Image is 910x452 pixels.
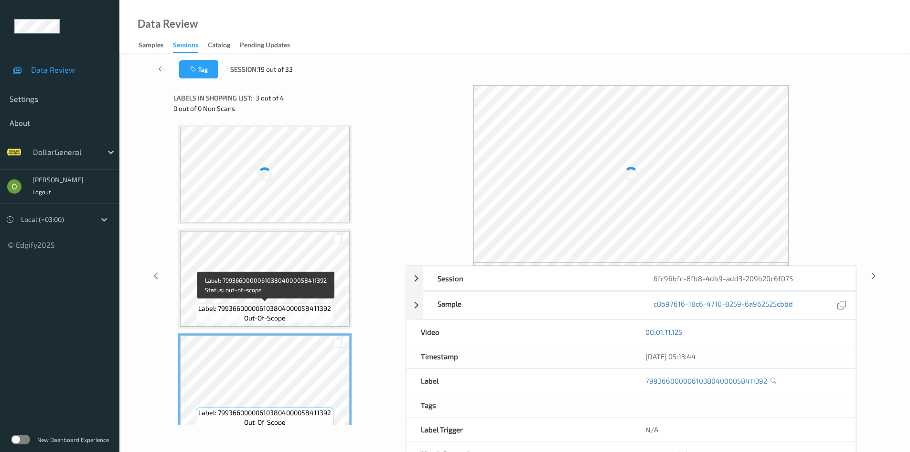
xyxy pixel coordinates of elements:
[645,376,767,386] a: 799366000006103804000058411392
[645,352,841,361] div: [DATE] 05:13:44
[407,369,631,393] div: Label
[139,39,173,52] a: Samples
[208,40,230,52] div: Catalog
[173,40,198,53] div: Sessions
[645,327,682,337] a: 00:01:11.125
[198,408,331,418] span: Label: 799366000006103804000058411392
[198,304,331,313] span: Label: 799366000006103804000058411392
[230,65,258,74] span: Session:
[631,418,856,441] div: N/A
[407,418,631,441] div: Label Trigger
[406,291,856,320] div: Samplec8b97616-18c6-4710-8259-6a962525cbbd
[208,39,240,52] a: Catalog
[407,344,631,368] div: Timestamp
[244,313,286,323] span: out-of-scope
[407,393,631,417] div: Tags
[138,19,198,29] div: Data Review
[258,65,293,74] span: 19 out of 33
[139,40,163,52] div: Samples
[407,320,631,344] div: Video
[244,418,286,427] span: out-of-scope
[173,104,399,113] div: 0 out of 0 Non Scans
[639,266,855,290] div: 6fc96bfc-8fb8-4db9-add3-209b20c6f075
[240,40,290,52] div: Pending Updates
[406,266,856,291] div: Session6fc96bfc-8fb8-4db9-add3-209b20c6f075
[423,292,639,319] div: Sample
[240,39,300,52] a: Pending Updates
[256,93,284,103] span: 3 out of 4
[179,60,218,78] button: Tag
[423,266,639,290] div: Session
[173,93,252,103] span: Labels in shopping list:
[173,39,208,53] a: Sessions
[653,299,793,312] a: c8b97616-18c6-4710-8259-6a962525cbbd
